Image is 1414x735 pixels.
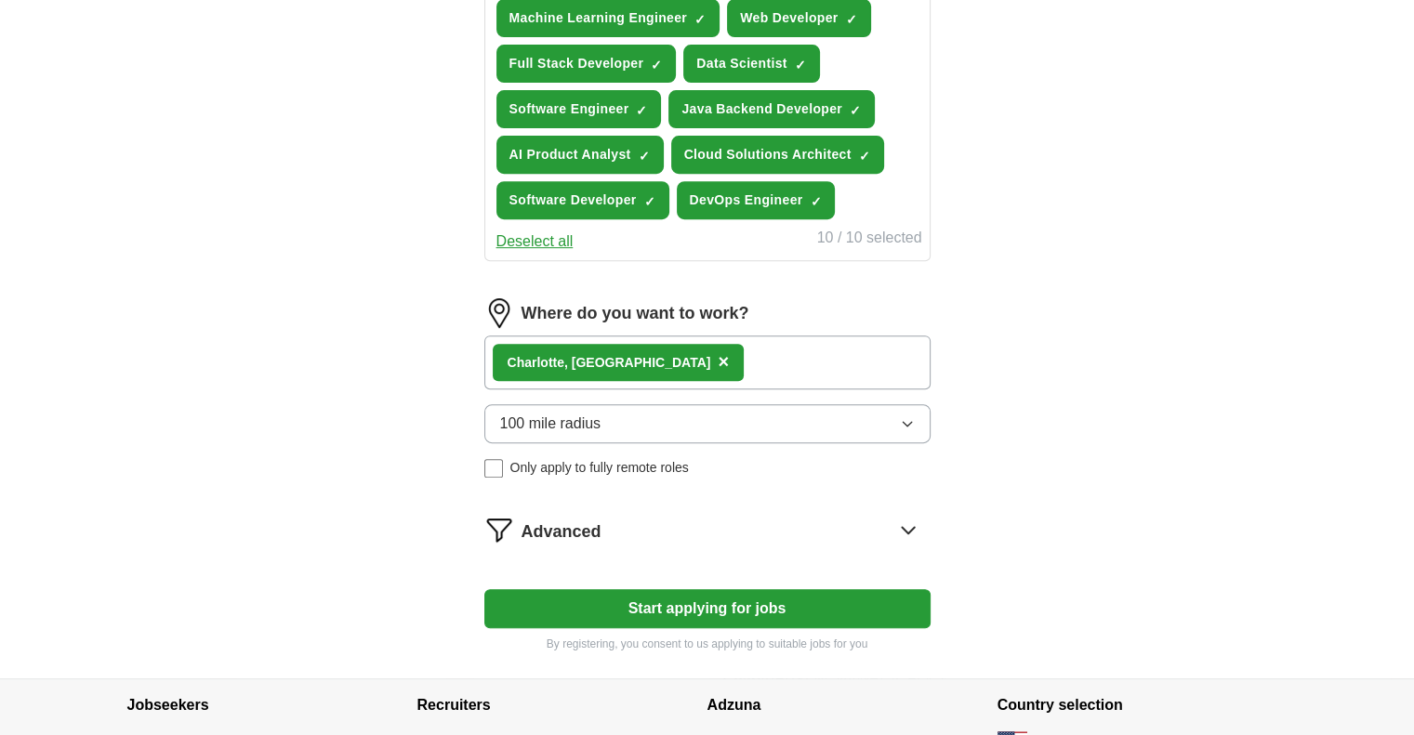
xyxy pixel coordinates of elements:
span: ✓ [644,194,655,209]
span: Web Developer [740,8,838,28]
button: 100 mile radius [484,404,931,443]
button: Full Stack Developer✓ [496,45,677,83]
span: Advanced [522,519,601,545]
span: Full Stack Developer [509,54,644,73]
div: , [GEOGRAPHIC_DATA] [508,353,711,373]
span: Only apply to fully remote roles [510,458,689,478]
button: Cloud Solutions Architect✓ [671,136,884,174]
button: Start applying for jobs [484,589,931,628]
span: ✓ [636,103,647,118]
span: ✓ [846,12,857,27]
div: 10 / 10 selected [817,227,922,253]
button: AI Product Analyst✓ [496,136,664,174]
button: × [718,348,729,376]
span: ✓ [651,58,662,72]
input: Only apply to fully remote roles [484,459,503,478]
span: Java Backend Developer [681,99,842,119]
img: location.png [484,298,514,328]
button: Software Developer✓ [496,181,669,219]
button: DevOps Engineer✓ [677,181,836,219]
span: ✓ [850,103,861,118]
span: 100 mile radius [500,413,601,435]
span: AI Product Analyst [509,145,631,164]
label: Where do you want to work? [522,301,749,326]
span: ✓ [859,149,870,164]
span: × [718,351,729,372]
strong: Charlotte [508,355,564,370]
h4: Country selection [998,679,1288,731]
span: Cloud Solutions Architect [684,145,852,164]
span: ✓ [795,58,806,72]
span: Machine Learning Engineer [509,8,688,28]
span: ✓ [810,194,821,209]
span: ✓ [694,12,706,27]
span: Software Developer [509,190,637,210]
span: DevOps Engineer [690,190,803,210]
button: Java Backend Developer✓ [668,90,875,128]
span: Software Engineer [509,99,629,119]
p: By registering, you consent to us applying to suitable jobs for you [484,636,931,652]
span: ✓ [639,149,650,164]
span: Data Scientist [696,54,787,73]
button: Software Engineer✓ [496,90,662,128]
button: Deselect all [496,230,574,253]
img: filter [484,515,514,545]
button: Data Scientist✓ [683,45,820,83]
